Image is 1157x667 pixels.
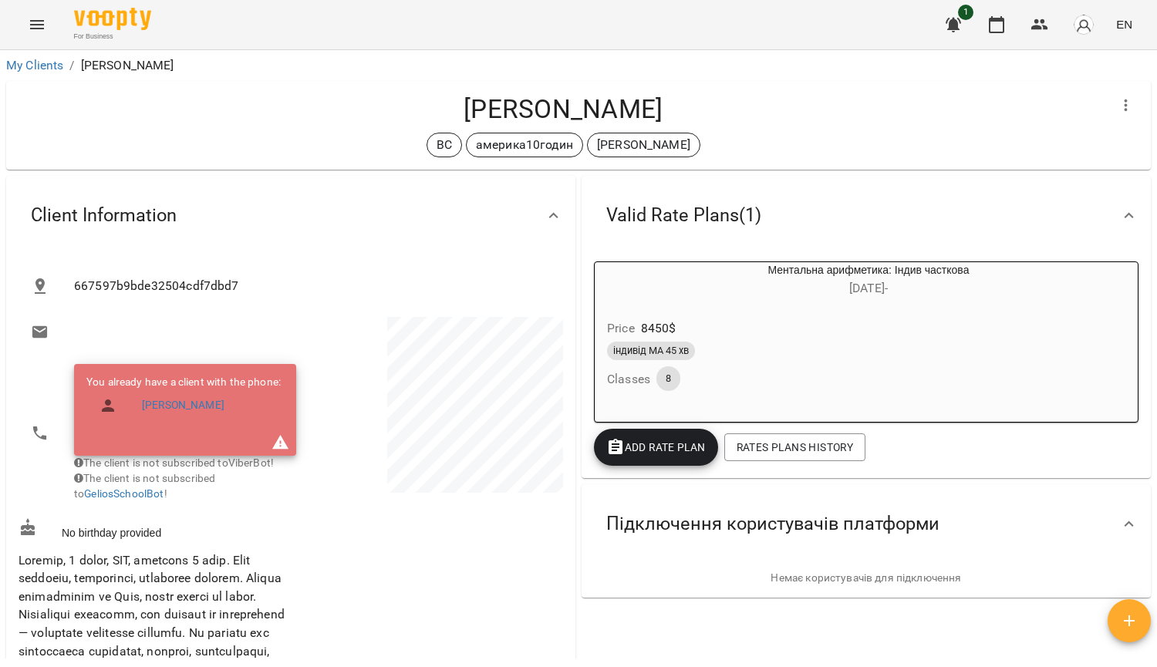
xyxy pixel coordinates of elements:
[19,93,1108,125] h4: [PERSON_NAME]
[31,204,177,227] span: Client Information
[737,438,853,456] span: Rates Plans History
[142,398,224,413] a: [PERSON_NAME]
[74,8,151,30] img: Voopty Logo
[427,133,462,157] div: ВС
[656,372,680,386] span: 8
[669,262,1068,299] div: Ментальна арифметика: Індив часткова
[607,369,650,390] h6: Classes
[476,136,573,154] p: америка10годин
[958,5,973,20] span: 1
[437,136,452,154] p: ВС
[1116,16,1132,32] span: EN
[587,133,700,157] div: [PERSON_NAME]
[641,319,676,338] p: 8450 $
[466,133,583,157] div: америка10годин
[849,281,888,295] span: [DATE] -
[84,487,164,500] a: GeliosSchoolBot
[607,318,635,339] h6: Price
[582,176,1151,255] div: Valid Rate Plans(1)
[1110,10,1138,39] button: EN
[74,456,274,469] span: The client is not subscribed to ViberBot!
[582,484,1151,564] div: Підключення користувачів платформи
[19,6,56,43] button: Menu
[606,204,761,227] span: Valid Rate Plans ( 1 )
[606,512,939,536] span: Підключення користувачів платформи
[6,176,575,255] div: Client Information
[6,56,1151,75] nav: breadcrumb
[74,277,551,295] span: 667597b9bde32504cdf7dbd7
[74,32,151,42] span: For Business
[594,429,718,466] button: Add Rate plan
[606,438,706,456] span: Add Rate plan
[15,515,291,544] div: No birthday provided
[595,262,669,299] div: Ментальна арифметика: Індив часткова
[74,472,215,500] span: The client is not subscribed to !
[69,56,74,75] li: /
[607,344,695,358] span: індивід МА 45 хв
[724,433,865,461] button: Rates Plans History
[6,58,63,72] a: My Clients
[594,571,1138,586] p: Немає користувачів для підключення
[86,375,281,426] ul: You already have a client with the phone:
[1073,14,1095,35] img: avatar_s.png
[81,56,174,75] p: [PERSON_NAME]
[595,262,1068,409] button: Ментальна арифметика: Індив часткова[DATE]- Price8450$індивід МА 45 хвClasses8
[597,136,690,154] p: [PERSON_NAME]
